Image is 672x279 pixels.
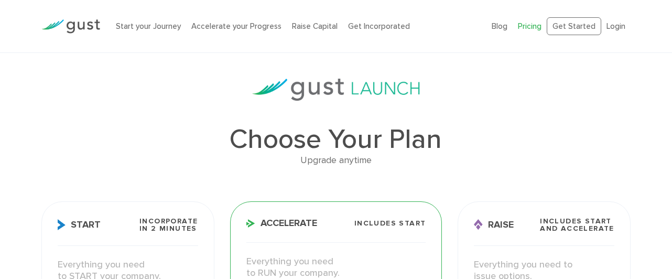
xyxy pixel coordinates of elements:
[246,219,317,228] span: Accelerate
[58,219,66,230] img: Start Icon X2
[354,220,426,227] span: Includes START
[246,219,255,228] img: Accelerate Icon
[139,218,198,232] span: Incorporate in 2 Minutes
[547,17,601,36] a: Get Started
[58,219,101,230] span: Start
[492,22,507,31] a: Blog
[348,22,410,31] a: Get Incorporated
[41,19,100,34] img: Gust Logo
[191,22,281,31] a: Accelerate your Progress
[116,22,181,31] a: Start your Journey
[474,219,514,230] span: Raise
[606,22,625,31] a: Login
[540,218,614,232] span: Includes START and ACCELERATE
[474,219,483,230] img: Raise Icon
[41,153,631,168] div: Upgrade anytime
[252,79,420,101] img: gust-launch-logos.svg
[518,22,541,31] a: Pricing
[41,126,631,153] h1: Choose Your Plan
[292,22,338,31] a: Raise Capital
